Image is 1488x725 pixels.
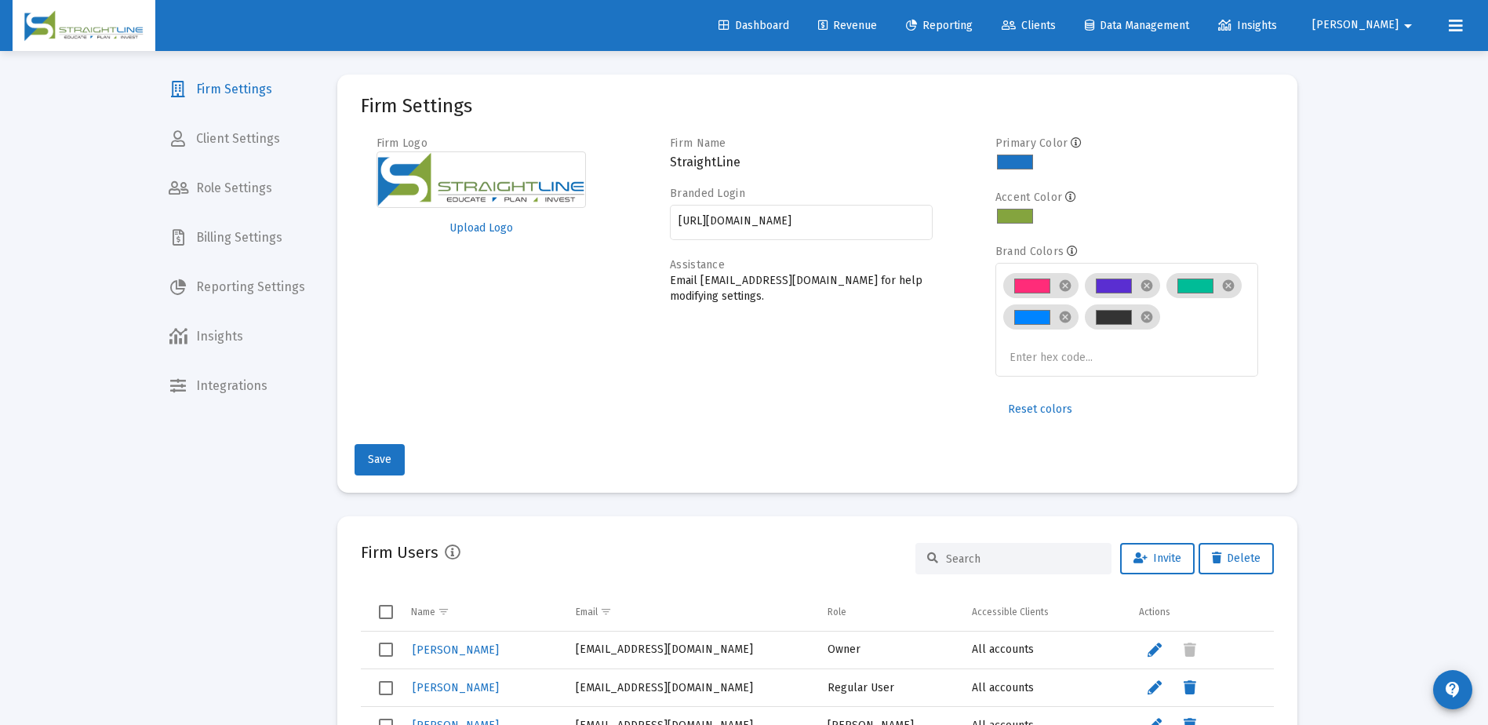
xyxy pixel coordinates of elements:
[706,10,802,42] a: Dashboard
[972,681,1034,694] span: All accounts
[1085,19,1189,32] span: Data Management
[1120,543,1195,574] button: Invite
[1128,593,1273,631] td: Column Actions
[600,606,612,618] span: Show filter options for column 'Email'
[989,10,1068,42] a: Clients
[1399,10,1417,42] mat-icon: arrow_drop_down
[368,453,391,466] span: Save
[1058,310,1072,324] mat-icon: cancel
[6,12,895,50] span: StraightLine is an investment adviser registered with the U.S. Securities Exchange Commission ("S...
[818,19,877,32] span: Revenue
[1312,19,1399,32] span: [PERSON_NAME]
[1212,552,1261,565] span: Delete
[156,120,318,158] a: Client Settings
[361,98,472,114] mat-card-title: Firm Settings
[972,643,1034,656] span: All accounts
[719,19,789,32] span: Dashboard
[377,213,587,244] button: Upload Logo
[906,19,973,32] span: Reporting
[995,394,1085,425] button: Reset colors
[1199,543,1274,574] button: Delete
[379,681,393,695] div: Select row
[1072,10,1202,42] a: Data Management
[377,137,428,150] label: Firm Logo
[355,444,405,475] button: Save
[670,187,745,200] label: Branded Login
[1221,279,1235,293] mat-icon: cancel
[972,606,1049,618] div: Accessible Clients
[361,540,438,565] h2: Firm Users
[156,367,318,405] a: Integrations
[156,169,318,207] a: Role Settings
[1443,680,1462,699] mat-icon: contact_support
[1206,10,1290,42] a: Insights
[946,552,1100,566] input: Search
[156,318,318,355] a: Insights
[156,71,318,108] a: Firm Settings
[1010,352,1127,364] input: Enter hex code...
[24,10,144,42] img: Dashboard
[828,606,846,618] div: Role
[1133,552,1181,565] span: Invite
[893,10,985,42] a: Reporting
[6,161,540,173] span: Account returns are calculated by your custodian (or Bridge FT, a third-party vendor that provide...
[670,273,933,304] p: Email [EMAIL_ADDRESS][DOMAIN_NAME] for help modifying settings.
[1008,403,1072,416] span: Reset colors
[565,669,817,707] td: [EMAIL_ADDRESS][DOMAIN_NAME]
[377,151,587,208] img: Firm logo
[6,100,894,125] span: Different types of investments involve varying degrees of risk, and there can be no assurance tha...
[1140,310,1154,324] mat-icon: cancel
[411,606,435,618] div: Name
[565,632,817,669] td: [EMAIL_ADDRESS][DOMAIN_NAME]
[1002,19,1056,32] span: Clients
[576,606,598,618] div: Email
[995,245,1064,258] label: Brand Colors
[995,191,1062,204] label: Accent Color
[817,593,961,631] td: Column Role
[413,681,499,694] span: [PERSON_NAME]
[670,137,726,150] label: Firm Name
[670,258,725,271] label: Assistance
[565,593,817,631] td: Column Email
[1058,279,1072,293] mat-icon: cancel
[411,639,500,661] a: [PERSON_NAME]
[1293,9,1436,41] button: [PERSON_NAME]
[961,593,1128,631] td: Column Accessible Clients
[1139,606,1170,618] div: Actions
[449,221,513,235] span: Upload Logo
[828,681,894,694] span: Regular User
[1003,270,1250,367] mat-chip-list: Brand colors
[828,643,860,656] span: Owner
[156,268,318,306] a: Reporting Settings
[379,643,393,657] div: Select row
[411,676,500,699] a: [PERSON_NAME]
[806,10,890,42] a: Revenue
[400,593,565,631] td: Column Name
[995,137,1068,150] label: Primary Color
[156,219,318,257] a: Billing Settings
[1140,279,1154,293] mat-icon: cancel
[379,605,393,619] div: Select all
[438,606,449,618] span: Show filter options for column 'Name'
[670,151,933,173] h3: StraightLine
[1218,19,1277,32] span: Insights
[413,643,499,657] span: [PERSON_NAME]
